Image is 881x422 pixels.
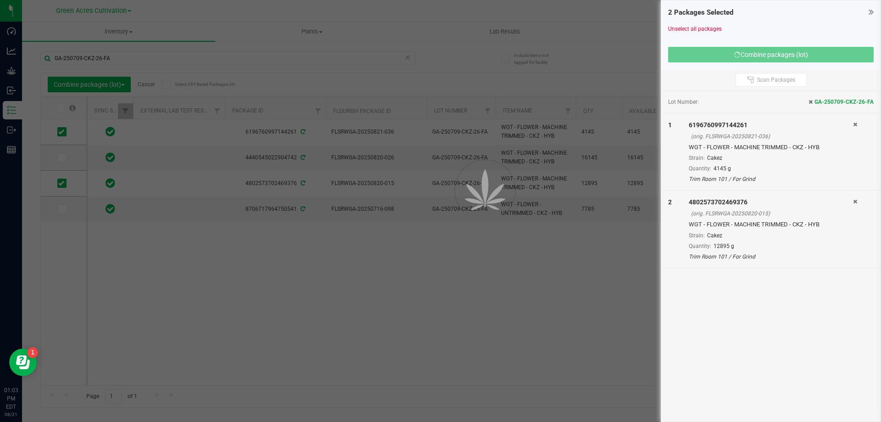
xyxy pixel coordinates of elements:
[757,76,795,84] span: Scan Packages
[689,165,711,172] span: Quantity:
[27,347,38,358] iframe: Resource center unread badge
[689,175,853,183] div: Trim Room 101 / For Grind
[689,197,853,207] div: 4802573702469376
[689,120,853,130] div: 6196760997144261
[668,47,874,62] button: Combine packages (lot)
[689,143,853,152] div: WGT - FLOWER - MACHINE TRIMMED - CKZ - HYB
[809,98,874,106] span: GA-250709-CKZ-26-FA
[689,220,853,229] div: WGT - FLOWER - MACHINE TRIMMED - CKZ - HYB
[668,26,722,32] a: Unselect all packages
[707,155,722,161] span: Cakez
[689,243,711,249] span: Quantity:
[668,121,672,129] span: 1
[689,155,705,161] span: Strain:
[668,98,699,106] span: Lot Number:
[736,73,807,87] button: Scan Packages
[689,232,705,239] span: Strain:
[714,243,734,249] span: 12895 g
[689,253,853,261] div: Trim Room 101 / For Grind
[9,349,37,376] iframe: Resource center
[691,209,853,218] div: (orig. FLSRWGA-20250820-015)
[707,232,722,239] span: Cakez
[668,198,672,206] span: 2
[714,165,731,172] span: 4145 g
[691,132,853,141] div: (orig. FLSRWGA-20250821-036)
